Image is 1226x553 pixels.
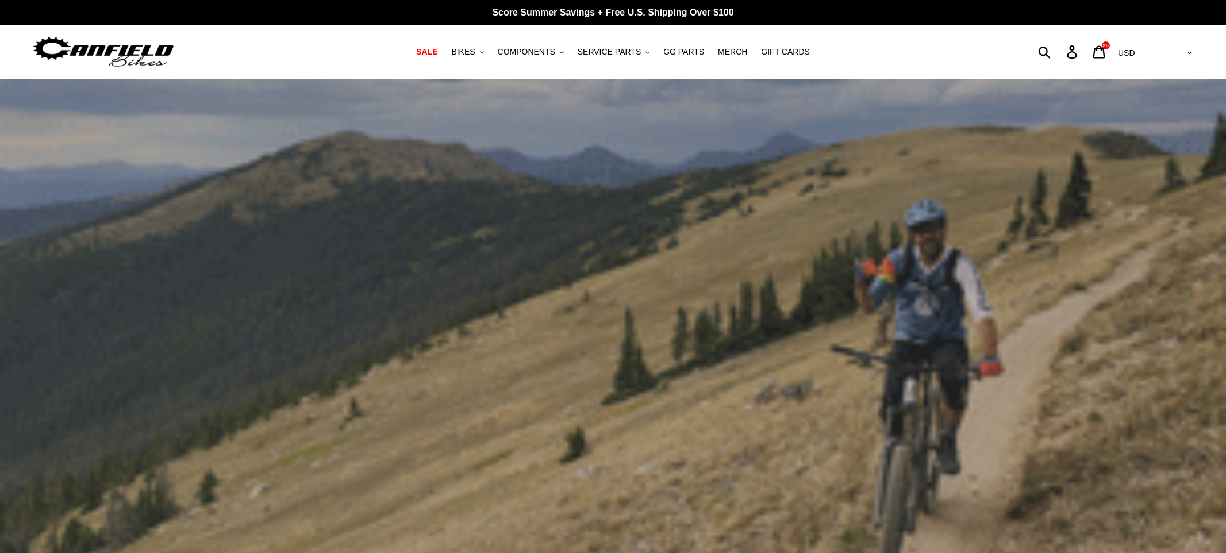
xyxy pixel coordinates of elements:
a: GIFT CARDS [755,44,816,60]
button: BIKES [445,44,489,60]
a: SALE [410,44,443,60]
a: MERCH [712,44,753,60]
span: GG PARTS [663,47,704,57]
img: Canfield Bikes [32,34,175,70]
span: SERVICE PARTS [578,47,641,57]
span: GIFT CARDS [761,47,810,57]
span: 26 [1102,43,1109,48]
span: BIKES [451,47,475,57]
span: COMPONENTS [498,47,555,57]
button: COMPONENTS [492,44,570,60]
span: MERCH [718,47,747,57]
span: SALE [416,47,437,57]
a: GG PARTS [658,44,710,60]
a: 26 [1086,40,1113,64]
button: SERVICE PARTS [572,44,655,60]
input: Search [1044,39,1074,64]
